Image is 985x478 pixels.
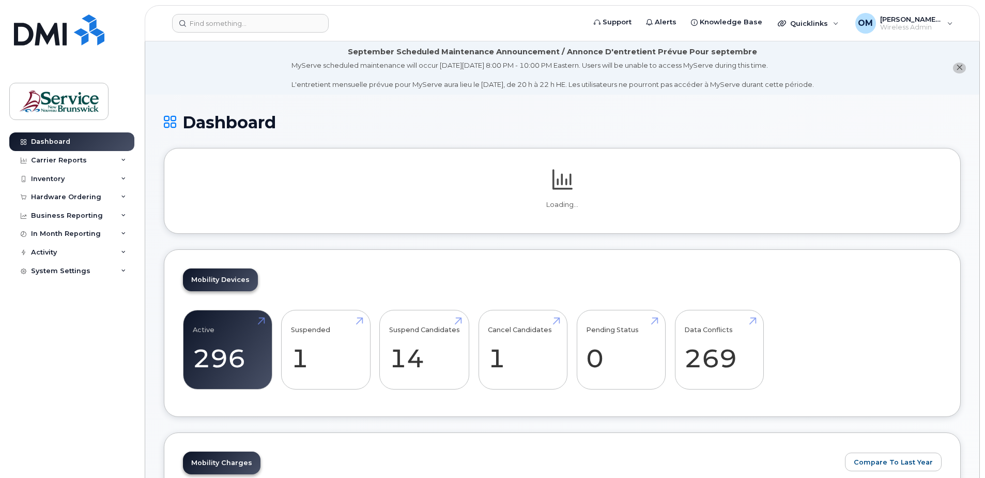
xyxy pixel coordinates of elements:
p: Loading... [183,200,942,210]
a: Suspended 1 [291,316,361,384]
a: Mobility Charges [183,452,260,474]
a: Mobility Devices [183,268,258,291]
a: Pending Status 0 [586,316,656,384]
button: close notification [953,63,966,73]
a: Suspend Candidates 14 [389,316,460,384]
a: Active 296 [193,316,263,384]
a: Cancel Candidates 1 [488,316,558,384]
h1: Dashboard [164,113,961,131]
button: Compare To Last Year [845,453,942,471]
div: MyServe scheduled maintenance will occur [DATE][DATE] 8:00 PM - 10:00 PM Eastern. Users will be u... [291,61,814,89]
a: Data Conflicts 269 [684,316,754,384]
span: Compare To Last Year [854,457,933,467]
div: September Scheduled Maintenance Announcement / Annonce D'entretient Prévue Pour septembre [348,47,757,57]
